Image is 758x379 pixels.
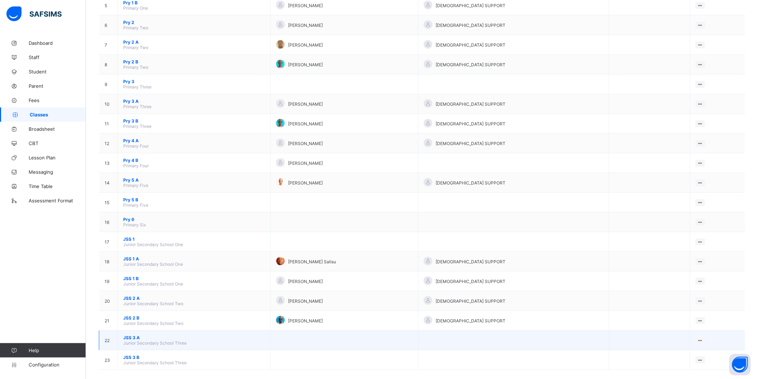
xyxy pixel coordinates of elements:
[288,141,323,146] span: [PERSON_NAME]
[729,354,751,375] button: Open asap
[29,198,86,203] span: Assessment Format
[99,193,118,212] td: 15
[123,183,148,188] span: Primary Five
[436,318,506,323] span: [DEMOGRAPHIC_DATA] SUPPORT
[29,155,86,160] span: Lesson Plan
[123,296,265,301] span: JSS 2 A
[6,6,62,21] img: safsims
[288,279,323,284] span: [PERSON_NAME]
[123,301,183,306] span: Junior Secondary School Two
[99,272,118,291] td: 19
[123,335,265,340] span: JSS 3 A
[123,104,152,109] span: Primary Three
[99,252,118,272] td: 18
[29,347,86,353] span: Help
[123,321,183,326] span: Junior Secondary School Two
[123,177,265,183] span: Pry 5 A
[288,298,323,304] span: [PERSON_NAME]
[99,212,118,232] td: 16
[29,40,86,46] span: Dashboard
[288,160,323,166] span: [PERSON_NAME]
[436,3,506,8] span: [DEMOGRAPHIC_DATA] SUPPORT
[123,256,265,262] span: JSS 1 A
[123,202,148,208] span: Primary Five
[436,42,506,48] span: [DEMOGRAPHIC_DATA] SUPPORT
[99,15,118,35] td: 6
[29,97,86,103] span: Fees
[123,276,265,281] span: JSS 1 B
[288,3,323,8] span: [PERSON_NAME]
[99,331,118,350] td: 22
[29,54,86,60] span: Staff
[29,183,86,189] span: Time Table
[288,259,336,264] span: [PERSON_NAME] Salisu
[123,360,187,365] span: Junior Secondary School Three
[436,259,506,264] span: [DEMOGRAPHIC_DATA] SUPPORT
[288,62,323,67] span: [PERSON_NAME]
[288,318,323,323] span: [PERSON_NAME]
[29,169,86,175] span: Messaging
[123,242,183,247] span: Junior Secondary School One
[123,84,152,90] span: Primary Three
[99,55,118,75] td: 8
[436,180,506,186] span: [DEMOGRAPHIC_DATA] SUPPORT
[29,83,86,89] span: Parent
[99,94,118,114] td: 10
[123,99,265,104] span: Pry 3 A
[123,20,265,25] span: Pry 2
[123,124,152,129] span: Primary Three
[123,59,265,64] span: Pry 2 B
[29,362,86,368] span: Configuration
[123,197,265,202] span: Pry 5 B
[288,180,323,186] span: [PERSON_NAME]
[99,350,118,370] td: 23
[99,35,118,55] td: 7
[123,39,265,45] span: Pry 2 A
[123,163,149,168] span: Primary Four
[123,118,265,124] span: Pry 3 B
[288,101,323,107] span: [PERSON_NAME]
[99,173,118,193] td: 14
[123,340,187,346] span: Junior Secondary School Three
[123,138,265,143] span: Pry 4 A
[288,23,323,28] span: [PERSON_NAME]
[123,25,148,30] span: Primary Two
[123,262,183,267] span: Junior Secondary School One
[123,79,265,84] span: Pry 3
[436,121,506,126] span: [DEMOGRAPHIC_DATA] SUPPORT
[99,153,118,173] td: 13
[123,281,183,287] span: Junior Secondary School One
[123,355,265,360] span: JSS 3 B
[123,143,149,149] span: Primary Four
[99,75,118,94] td: 9
[123,222,146,227] span: Primary Six
[288,42,323,48] span: [PERSON_NAME]
[99,114,118,134] td: 11
[123,5,148,11] span: Primary One
[29,126,86,132] span: Broadsheet
[436,101,506,107] span: [DEMOGRAPHIC_DATA] SUPPORT
[436,298,506,304] span: [DEMOGRAPHIC_DATA] SUPPORT
[123,64,148,70] span: Primary Two
[123,217,265,222] span: Pry 6
[123,158,265,163] span: Pry 4 B
[29,140,86,146] span: CBT
[436,141,506,146] span: [DEMOGRAPHIC_DATA] SUPPORT
[436,62,506,67] span: [DEMOGRAPHIC_DATA] SUPPORT
[436,23,506,28] span: [DEMOGRAPHIC_DATA] SUPPORT
[123,315,265,321] span: JSS 2 B
[99,311,118,331] td: 21
[99,134,118,153] td: 12
[123,236,265,242] span: JSS 1
[29,69,86,75] span: Student
[123,45,148,50] span: Primary Two
[99,232,118,252] td: 17
[288,121,323,126] span: [PERSON_NAME]
[99,291,118,311] td: 20
[436,279,506,284] span: [DEMOGRAPHIC_DATA] SUPPORT
[30,112,86,117] span: Classes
